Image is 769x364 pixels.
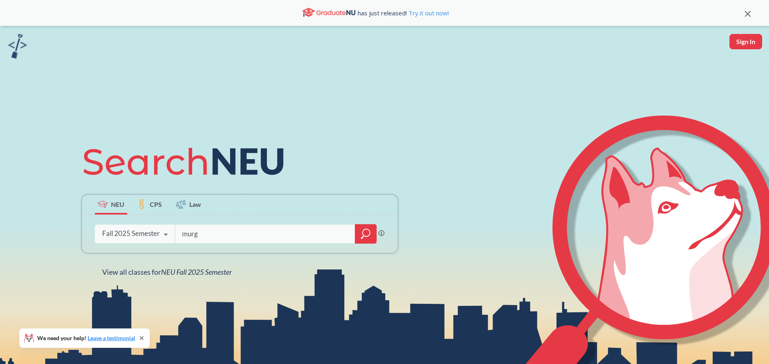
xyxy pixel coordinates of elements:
[88,335,135,341] a: Leave a testimonial
[361,228,371,240] svg: magnifying glass
[181,225,349,242] input: Class, professor, course number, "phrase"
[161,267,232,276] span: NEU Fall 2025 Semester
[102,267,232,276] span: View all classes for
[8,34,27,59] img: sandbox logo
[8,34,27,61] a: sandbox logo
[189,200,201,209] span: Law
[102,229,160,238] div: Fall 2025 Semester
[358,8,449,17] span: has just released!
[355,224,377,244] div: magnifying glass
[150,200,162,209] span: CPS
[111,200,124,209] span: NEU
[729,34,762,49] button: Sign In
[407,9,449,17] a: Try it out now!
[37,335,135,341] span: We need your help!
